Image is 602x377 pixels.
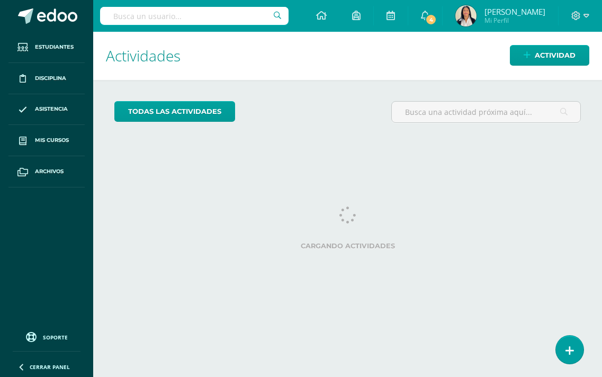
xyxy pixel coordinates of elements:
a: todas las Actividades [114,101,235,122]
img: efadfde929624343223942290f925837.png [455,5,477,26]
span: Soporte [43,334,68,341]
span: Actividad [535,46,576,65]
input: Busca un usuario... [100,7,289,25]
span: Asistencia [35,105,68,113]
span: 4 [425,14,437,25]
a: Soporte [13,329,80,344]
a: Mis cursos [8,125,85,156]
h1: Actividades [106,32,589,80]
span: Disciplina [35,74,66,83]
a: Estudiantes [8,32,85,63]
span: [PERSON_NAME] [484,6,545,17]
span: Estudiantes [35,43,74,51]
a: Disciplina [8,63,85,94]
a: Actividad [510,45,589,66]
a: Asistencia [8,94,85,125]
span: Cerrar panel [30,363,70,371]
input: Busca una actividad próxima aquí... [392,102,580,122]
span: Archivos [35,167,64,176]
a: Archivos [8,156,85,187]
label: Cargando actividades [114,242,581,250]
span: Mis cursos [35,136,69,145]
span: Mi Perfil [484,16,545,25]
